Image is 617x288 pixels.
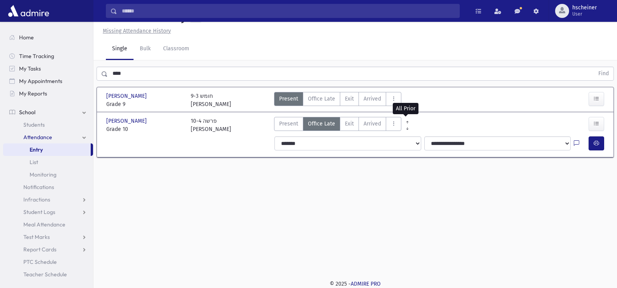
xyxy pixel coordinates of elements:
a: Single [106,38,134,60]
a: Student Logs [3,206,93,218]
span: Present [279,120,298,128]
span: Exit [345,120,354,128]
span: Notifications [23,184,54,191]
div: All Prior [393,103,418,114]
span: Attendance [23,134,52,141]
span: User [572,11,597,17]
span: Grade 10 [106,125,183,133]
a: My Tasks [3,62,93,75]
a: Test Marks [3,231,93,243]
span: Time Tracking [19,53,54,60]
div: © 2025 - [106,280,605,288]
a: Students [3,118,93,131]
span: Grade 9 [106,100,183,108]
a: Meal Attendance [3,218,93,231]
a: Report Cards [3,243,93,256]
span: My Reports [19,90,47,97]
a: School [3,106,93,118]
a: Monitoring [3,168,93,181]
div: AttTypes [274,117,401,133]
span: My Appointments [19,78,62,85]
span: hscheiner [572,5,597,11]
span: School [19,109,35,116]
input: Search [117,4,459,18]
a: My Reports [3,87,93,100]
a: Notifications [3,181,93,193]
a: Classroom [157,38,195,60]
a: Infractions [3,193,93,206]
span: Students [23,121,45,128]
span: [PERSON_NAME] [106,92,148,100]
a: Teacher Schedule [3,268,93,281]
a: PTC Schedule [3,256,93,268]
span: [PERSON_NAME] [106,117,148,125]
span: Arrived [364,95,381,103]
span: Office Late [308,95,335,103]
div: 10-4 פרשה [PERSON_NAME] [191,117,231,133]
span: Infractions [23,196,50,203]
a: Time Tracking [3,50,93,62]
a: List [3,156,93,168]
span: Report Cards [23,246,56,253]
a: Attendance [3,131,93,143]
div: 9-3 חומש [PERSON_NAME] [191,92,231,108]
div: AttTypes [274,92,401,108]
a: Missing Attendance History [100,28,171,34]
span: Office Late [308,120,335,128]
span: Meal Attendance [23,221,65,228]
span: Test Marks [23,233,50,240]
span: Teacher Schedule [23,271,67,278]
span: Arrived [364,120,381,128]
span: PTC Schedule [23,258,57,265]
button: Find [594,67,613,80]
span: Exit [345,95,354,103]
span: My Tasks [19,65,41,72]
u: Missing Attendance History [103,28,171,34]
a: Bulk [134,38,157,60]
span: List [30,159,38,166]
a: Entry [3,143,91,156]
span: Student Logs [23,208,55,216]
span: Monitoring [30,171,56,178]
a: My Appointments [3,75,93,87]
img: AdmirePro [6,3,51,19]
span: Entry [30,146,43,153]
a: Home [3,31,93,44]
span: Present [279,95,298,103]
span: Home [19,34,34,41]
